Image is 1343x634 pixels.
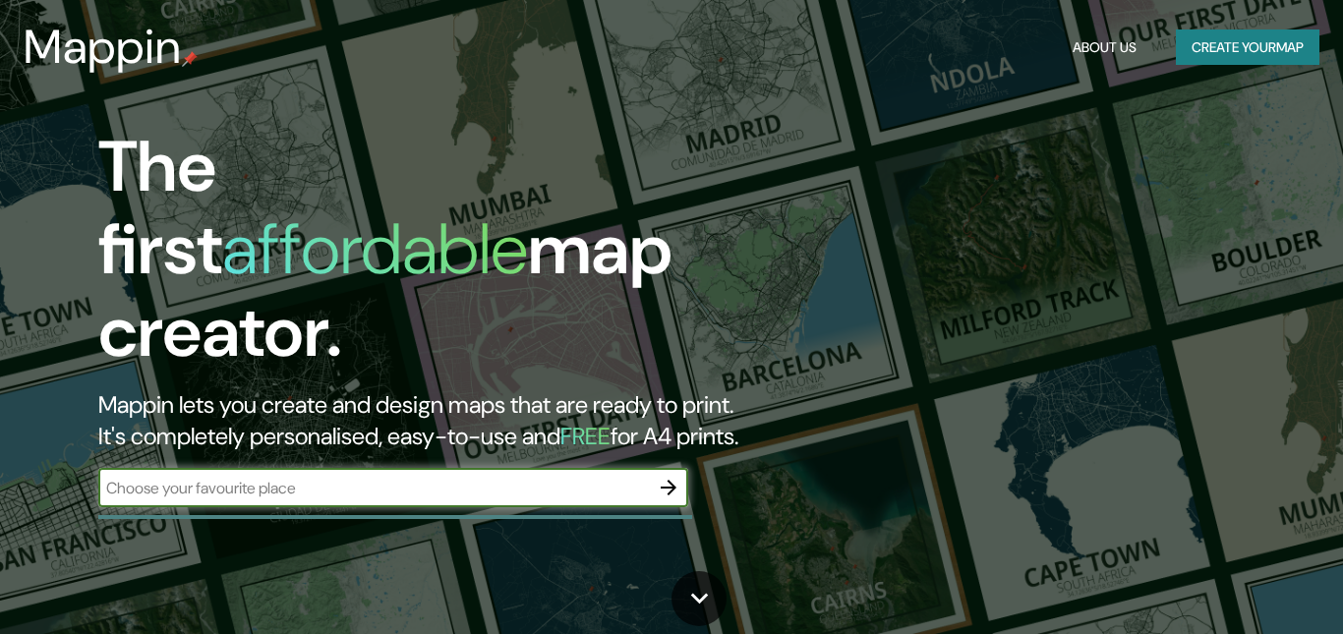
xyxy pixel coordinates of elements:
h2: Mappin lets you create and design maps that are ready to print. It's completely personalised, eas... [98,389,770,452]
img: mappin-pin [182,51,198,67]
h1: affordable [222,203,528,295]
button: About Us [1065,29,1144,66]
h5: FREE [560,421,611,451]
button: Create yourmap [1176,29,1319,66]
h3: Mappin [24,20,182,75]
input: Choose your favourite place [98,477,649,499]
h1: The first map creator. [98,126,770,389]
